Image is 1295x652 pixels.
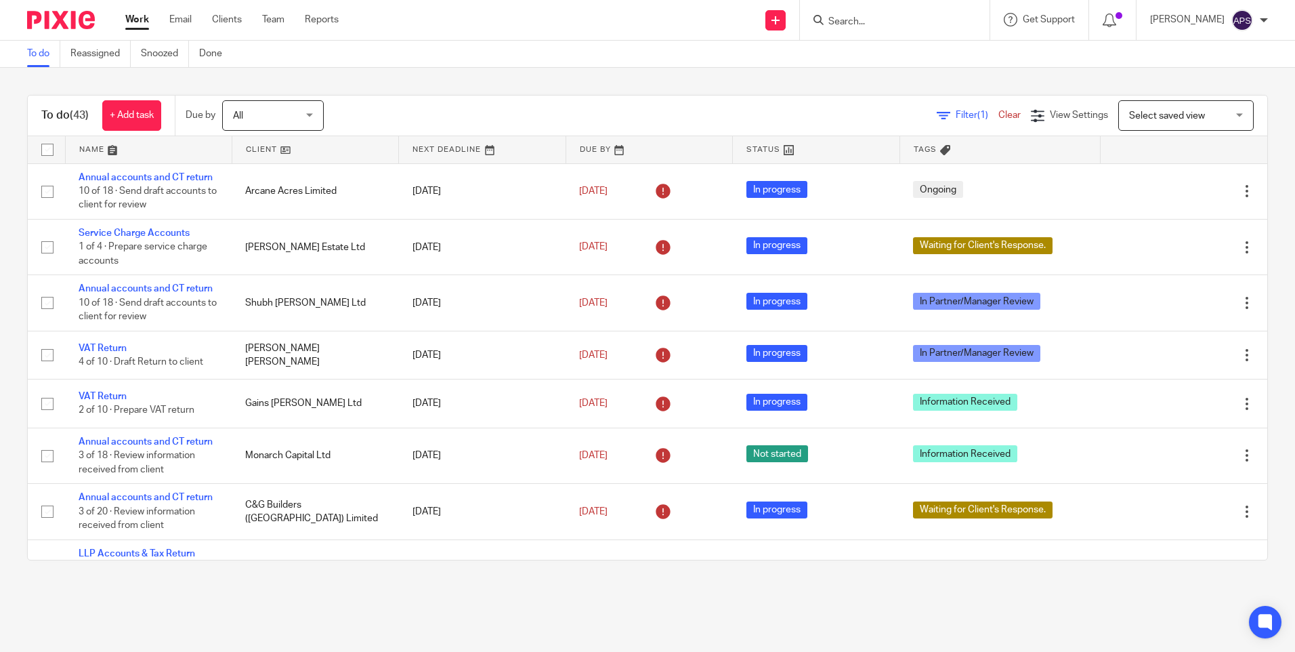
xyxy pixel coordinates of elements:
[579,350,608,360] span: [DATE]
[746,345,807,362] span: In progress
[579,243,608,252] span: [DATE]
[956,110,998,120] span: Filter
[79,186,217,210] span: 10 of 18 · Send draft accounts to client for review
[998,110,1021,120] a: Clear
[232,380,398,428] td: Gains [PERSON_NAME] Ltd
[399,331,566,379] td: [DATE]
[913,502,1053,518] span: Waiting for Client's Response.
[125,13,149,26] a: Work
[913,237,1053,254] span: Waiting for Client's Response.
[212,13,242,26] a: Clients
[913,394,1017,411] span: Information Received
[232,219,398,274] td: [PERSON_NAME] Estate Ltd
[141,41,189,67] a: Snoozed
[746,181,807,198] span: In progress
[169,13,192,26] a: Email
[746,237,807,254] span: In progress
[399,484,566,539] td: [DATE]
[399,219,566,274] td: [DATE]
[1023,15,1075,24] span: Get Support
[79,507,195,531] span: 3 of 20 · Review information received from client
[232,275,398,331] td: Shubh [PERSON_NAME] Ltd
[1050,110,1108,120] span: View Settings
[746,445,808,462] span: Not started
[70,110,89,121] span: (43)
[79,392,127,401] a: VAT Return
[262,13,284,26] a: Team
[233,111,243,121] span: All
[746,293,807,310] span: In progress
[79,243,207,266] span: 1 of 4 · Prepare service charge accounts
[305,13,339,26] a: Reports
[186,108,215,122] p: Due by
[79,298,217,322] span: 10 of 18 · Send draft accounts to client for review
[232,428,398,483] td: Monarch Capital Ltd
[399,428,566,483] td: [DATE]
[399,275,566,331] td: [DATE]
[27,11,95,29] img: Pixie
[1150,13,1225,26] p: [PERSON_NAME]
[79,344,127,353] a: VAT Return
[827,16,949,28] input: Search
[79,549,195,558] a: LLP Accounts & Tax Return
[79,284,213,293] a: Annual accounts and CT return
[102,100,161,131] a: + Add task
[232,163,398,219] td: Arcane Acres Limited
[913,181,963,198] span: Ongoing
[913,445,1017,462] span: Information Received
[746,502,807,518] span: In progress
[79,228,190,238] a: Service Charge Accounts
[913,293,1040,310] span: In Partner/Manager Review
[232,331,398,379] td: [PERSON_NAME] [PERSON_NAME]
[79,493,213,502] a: Annual accounts and CT return
[913,345,1040,362] span: In Partner/Manager Review
[914,146,937,153] span: Tags
[199,41,232,67] a: Done
[27,41,60,67] a: To do
[1129,111,1205,121] span: Select saved view
[579,451,608,460] span: [DATE]
[1231,9,1253,31] img: svg%3E
[79,406,194,415] span: 2 of 10 · Prepare VAT return
[79,173,213,182] a: Annual accounts and CT return
[399,163,566,219] td: [DATE]
[79,437,213,447] a: Annual accounts and CT return
[399,539,566,609] td: [DATE]
[579,399,608,408] span: [DATE]
[579,298,608,308] span: [DATE]
[232,484,398,539] td: C&G Builders ([GEOGRAPHIC_DATA]) Limited
[746,394,807,411] span: In progress
[79,357,203,367] span: 4 of 10 · Draft Return to client
[977,110,988,120] span: (1)
[399,380,566,428] td: [DATE]
[41,108,89,123] h1: To do
[579,186,608,196] span: [DATE]
[79,451,195,474] span: 3 of 18 · Review information received from client
[70,41,131,67] a: Reassigned
[579,507,608,516] span: [DATE]
[232,539,398,609] td: [PERSON_NAME] [PERSON_NAME] Llp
